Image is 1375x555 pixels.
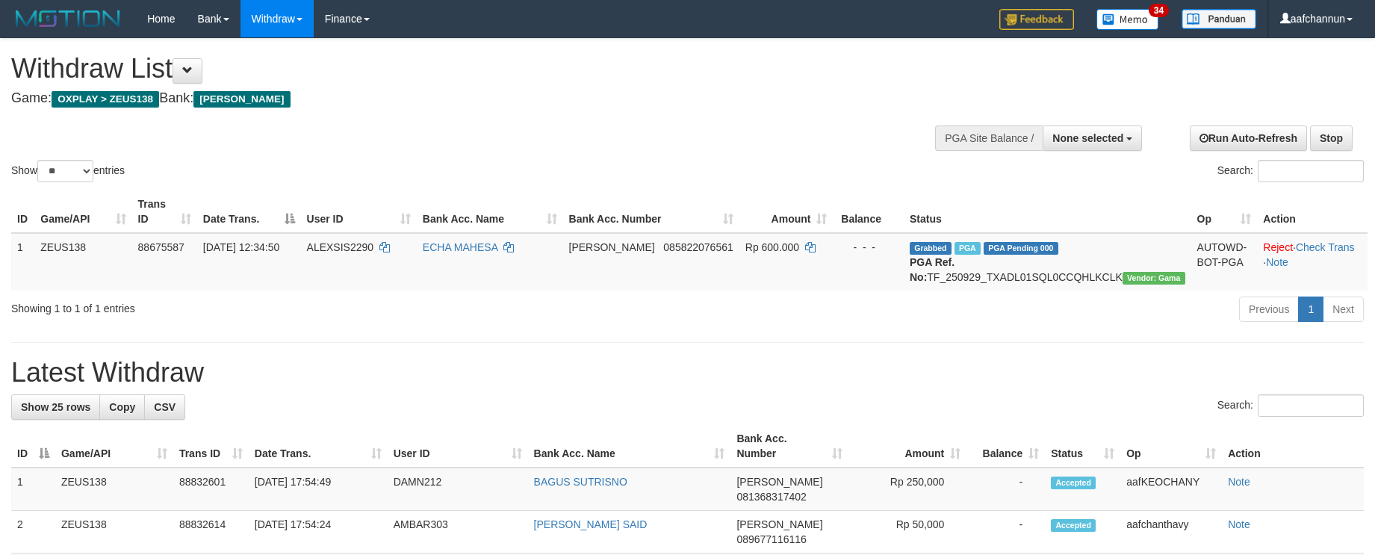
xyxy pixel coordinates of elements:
td: Rp 250,000 [848,468,966,511]
span: Copy [109,401,135,413]
td: - [966,511,1045,554]
h4: Game: Bank: [11,91,901,106]
h1: Latest Withdraw [11,358,1364,388]
div: - - - [839,240,898,255]
a: [PERSON_NAME] SAID [534,518,648,530]
th: Date Trans.: activate to sort column ascending [249,425,388,468]
a: Show 25 rows [11,394,100,420]
input: Search: [1258,394,1364,417]
td: ZEUS138 [34,233,131,291]
td: aafKEOCHANY [1120,468,1222,511]
label: Show entries [11,160,125,182]
span: Copy 081368317402 to clipboard [736,491,806,503]
label: Search: [1217,394,1364,417]
span: OXPLAY > ZEUS138 [52,91,159,108]
span: Rp 600.000 [745,241,799,253]
span: Copy 085822076561 to clipboard [663,241,733,253]
th: Game/API: activate to sort column ascending [55,425,173,468]
img: panduan.png [1182,9,1256,29]
td: [DATE] 17:54:24 [249,511,388,554]
td: Rp 50,000 [848,511,966,554]
th: Amount: activate to sort column ascending [739,190,834,233]
td: [DATE] 17:54:49 [249,468,388,511]
a: Previous [1239,297,1299,322]
a: Note [1228,518,1250,530]
span: Accepted [1051,519,1096,532]
td: 88832601 [173,468,249,511]
span: ALEXSIS2290 [307,241,374,253]
a: Next [1323,297,1364,322]
span: CSV [154,401,176,413]
th: Bank Acc. Name: activate to sort column ascending [417,190,563,233]
a: Copy [99,394,145,420]
a: Note [1266,256,1288,268]
th: Status [904,190,1191,233]
a: Stop [1310,125,1353,151]
td: TF_250929_TXADL01SQL0CCQHLKCLK [904,233,1191,291]
span: 34 [1149,4,1169,17]
td: DAMN212 [388,468,528,511]
th: Bank Acc. Number: activate to sort column ascending [563,190,739,233]
th: Bank Acc. Number: activate to sort column ascending [730,425,848,468]
th: Bank Acc. Name: activate to sort column ascending [528,425,731,468]
td: AMBAR303 [388,511,528,554]
a: Reject [1263,241,1293,253]
span: Accepted [1051,477,1096,489]
img: Feedback.jpg [999,9,1074,30]
td: 88832614 [173,511,249,554]
th: ID: activate to sort column descending [11,425,55,468]
th: Trans ID: activate to sort column ascending [173,425,249,468]
th: User ID: activate to sort column ascending [388,425,528,468]
span: Show 25 rows [21,401,90,413]
span: None selected [1052,132,1123,144]
img: Button%20Memo.svg [1096,9,1159,30]
span: [PERSON_NAME] [193,91,290,108]
th: Game/API: activate to sort column ascending [34,190,131,233]
div: PGA Site Balance / [935,125,1043,151]
span: Grabbed [910,242,952,255]
span: PGA Pending [984,242,1058,255]
th: Action [1222,425,1364,468]
a: ECHA MAHESA [423,241,497,253]
h1: Withdraw List [11,54,901,84]
th: Op: activate to sort column ascending [1120,425,1222,468]
td: - [966,468,1045,511]
th: Op: activate to sort column ascending [1191,190,1258,233]
a: 1 [1298,297,1323,322]
img: MOTION_logo.png [11,7,125,30]
a: BAGUS SUTRISNO [534,476,627,488]
select: Showentries [37,160,93,182]
td: AUTOWD-BOT-PGA [1191,233,1258,291]
b: PGA Ref. No: [910,256,955,283]
span: [PERSON_NAME] [736,476,822,488]
th: ID [11,190,34,233]
th: Amount: activate to sort column ascending [848,425,966,468]
input: Search: [1258,160,1364,182]
th: Balance [833,190,904,233]
th: Status: activate to sort column ascending [1045,425,1120,468]
td: ZEUS138 [55,511,173,554]
a: Check Trans [1296,241,1355,253]
td: 2 [11,511,55,554]
th: Action [1257,190,1368,233]
span: [PERSON_NAME] [569,241,655,253]
label: Search: [1217,160,1364,182]
span: Vendor URL: https://trx31.1velocity.biz [1123,272,1185,285]
th: Date Trans.: activate to sort column descending [197,190,301,233]
th: Trans ID: activate to sort column ascending [132,190,197,233]
span: Marked by aafpengsreynich [955,242,981,255]
span: 88675587 [138,241,184,253]
button: None selected [1043,125,1142,151]
td: ZEUS138 [55,468,173,511]
div: Showing 1 to 1 of 1 entries [11,295,562,316]
td: 1 [11,468,55,511]
td: · · [1257,233,1368,291]
a: Run Auto-Refresh [1190,125,1307,151]
a: CSV [144,394,185,420]
td: aafchanthavy [1120,511,1222,554]
td: 1 [11,233,34,291]
span: [PERSON_NAME] [736,518,822,530]
th: User ID: activate to sort column ascending [301,190,417,233]
a: Note [1228,476,1250,488]
span: Copy 089677116116 to clipboard [736,533,806,545]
